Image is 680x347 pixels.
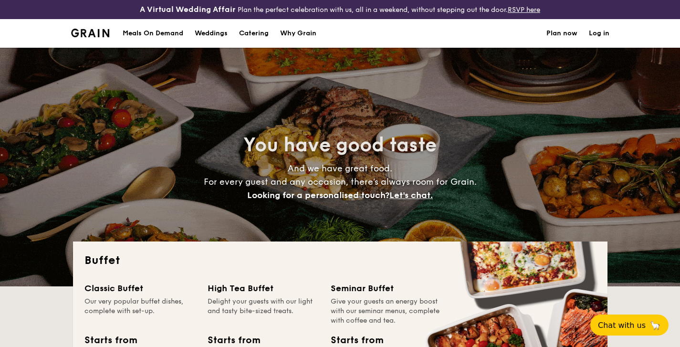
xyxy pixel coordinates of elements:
span: And we have great food. For every guest and any occasion, there’s always room for Grain. [204,163,477,200]
a: Logotype [71,29,110,37]
a: RSVP here [508,6,540,14]
div: Weddings [195,19,228,48]
div: Delight your guests with our light and tasty bite-sized treats. [208,297,319,326]
button: Chat with us🦙 [590,315,669,336]
a: Plan now [546,19,577,48]
span: You have good taste [243,134,437,157]
span: Looking for a personalised touch? [247,190,389,200]
a: Weddings [189,19,233,48]
div: Meals On Demand [123,19,183,48]
a: Log in [589,19,609,48]
a: Meals On Demand [117,19,189,48]
div: Plan the perfect celebration with us, all in a weekend, without stepping out the door. [114,4,567,15]
div: Give your guests an energy boost with our seminar menus, complete with coffee and tea. [331,297,442,326]
div: High Tea Buffet [208,282,319,295]
img: Grain [71,29,110,37]
h4: A Virtual Wedding Affair [140,4,236,15]
span: Chat with us [598,321,646,330]
div: Seminar Buffet [331,282,442,295]
div: Classic Buffet [84,282,196,295]
span: 🦙 [649,320,661,331]
div: Why Grain [280,19,316,48]
span: Let's chat. [389,190,433,200]
h2: Buffet [84,253,596,268]
a: Catering [233,19,274,48]
div: Our very popular buffet dishes, complete with set-up. [84,297,196,326]
h1: Catering [239,19,269,48]
a: Why Grain [274,19,322,48]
